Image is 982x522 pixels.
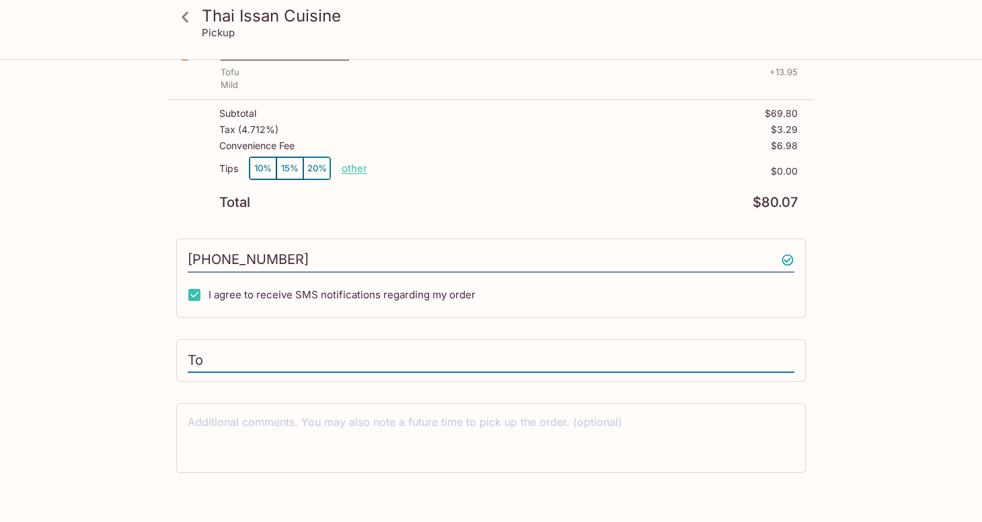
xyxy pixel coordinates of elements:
[219,124,278,135] p: Tax ( 4.712% )
[367,166,798,177] p: $0.00
[342,162,367,175] button: other
[219,140,295,151] p: Convenience Fee
[219,196,250,209] p: Total
[771,124,798,135] p: $3.29
[753,196,798,209] p: $80.07
[769,66,798,79] p: + 13.95
[188,348,794,374] input: Enter first and last name
[219,108,256,119] p: Subtotal
[219,163,238,174] p: Tips
[188,247,794,273] input: Enter phone number
[202,5,803,26] h3: Thai Issan Cuisine
[765,108,798,119] p: $69.80
[209,288,476,301] span: I agree to receive SMS notifications regarding my order
[250,157,276,179] button: 10%
[303,157,330,179] button: 20%
[276,157,303,179] button: 15%
[202,26,235,39] p: Pickup
[221,79,238,91] p: Mild
[771,140,798,151] p: $6.98
[221,66,239,79] p: Tofu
